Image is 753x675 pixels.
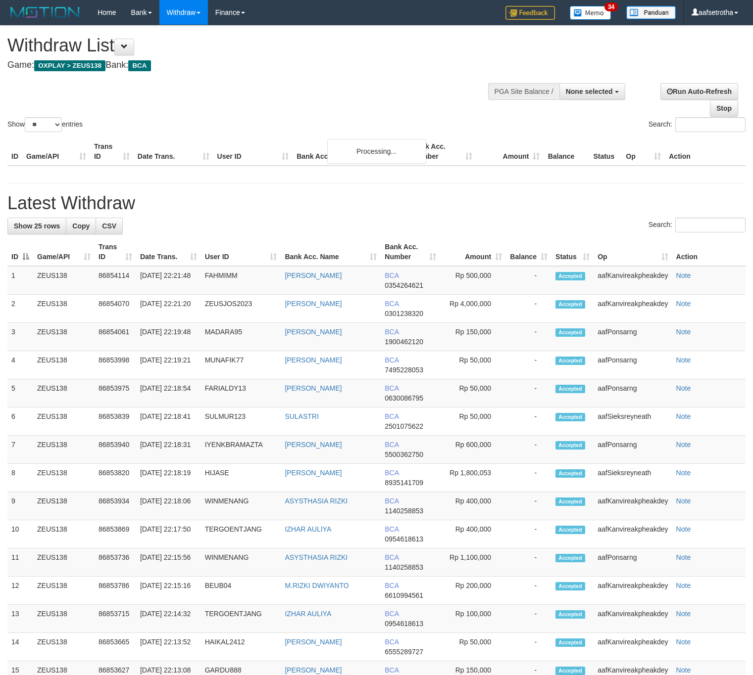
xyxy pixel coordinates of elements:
th: ID: activate to sort column descending [7,238,33,266]
td: [DATE] 22:14:32 [136,605,201,633]
td: Rp 600,000 [440,436,506,464]
td: ZEUS138 [33,407,95,436]
span: Accepted [555,638,585,647]
td: 3 [7,323,33,351]
a: SULASTRI [285,412,318,420]
span: BCA [385,553,399,561]
td: ZEUS138 [33,520,95,548]
th: Balance [544,137,589,166]
th: Trans ID: activate to sort column ascending [95,238,136,266]
a: M.RIZKI DWIYANTO [285,582,349,589]
input: Search: [675,218,746,232]
th: Action [672,238,746,266]
td: HAIKAL2412 [201,633,281,661]
td: [DATE] 22:17:50 [136,520,201,548]
td: 14 [7,633,33,661]
td: Rp 1,800,053 [440,464,506,492]
span: BCA [385,441,399,449]
td: ZEUS138 [33,323,95,351]
span: Show 25 rows [14,222,60,230]
span: BCA [385,469,399,477]
td: [DATE] 22:18:41 [136,407,201,436]
td: [DATE] 22:15:56 [136,548,201,577]
td: Rp 50,000 [440,379,506,407]
th: Bank Acc. Name: activate to sort column ascending [281,238,381,266]
h1: Withdraw List [7,36,492,55]
td: 2 [7,295,33,323]
span: Copy 0630086795 to clipboard [385,394,423,402]
a: Note [676,610,691,618]
span: BCA [385,666,399,674]
td: - [506,266,552,295]
td: SULMUR123 [201,407,281,436]
span: Accepted [555,526,585,534]
td: ZEUSJOS2023 [201,295,281,323]
span: Accepted [555,272,585,280]
td: aafPonsarng [594,323,672,351]
h4: Game: Bank: [7,60,492,70]
span: Accepted [555,667,585,675]
a: Note [676,525,691,533]
a: [PERSON_NAME] [285,638,342,646]
img: Feedback.jpg [505,6,555,20]
span: Copy 7495228053 to clipboard [385,366,423,374]
img: Button%20Memo.svg [570,6,611,20]
span: Copy 0954618613 to clipboard [385,535,423,543]
td: 6 [7,407,33,436]
td: 9 [7,492,33,520]
td: aafKanvireakpheakdey [594,520,672,548]
a: Note [676,497,691,505]
th: Date Trans.: activate to sort column ascending [136,238,201,266]
td: [DATE] 22:21:48 [136,266,201,295]
td: [DATE] 22:13:52 [136,633,201,661]
a: Note [676,666,691,674]
span: 34 [604,2,618,11]
td: - [506,323,552,351]
td: 86854061 [95,323,136,351]
span: BCA [385,582,399,589]
span: Copy [72,222,90,230]
a: ASYSTHASIA RIZKI [285,553,348,561]
span: BCA [385,497,399,505]
td: [DATE] 22:18:06 [136,492,201,520]
span: CSV [102,222,116,230]
a: [PERSON_NAME] [285,300,342,308]
span: BCA [385,271,399,279]
span: Copy 6555289727 to clipboard [385,648,423,656]
td: FAHMIMM [201,266,281,295]
td: aafKanvireakpheakdey [594,577,672,605]
a: ASYSTHASIA RIZKI [285,497,348,505]
td: Rp 400,000 [440,520,506,548]
a: Note [676,328,691,336]
th: Op [622,137,665,166]
a: CSV [96,218,123,234]
td: 86853975 [95,379,136,407]
span: Accepted [555,300,585,309]
td: 86853665 [95,633,136,661]
th: Balance: activate to sort column ascending [506,238,552,266]
span: Accepted [555,357,585,365]
th: Game/API [22,137,90,166]
span: None selected [566,88,613,95]
td: ZEUS138 [33,351,95,379]
td: 8 [7,464,33,492]
td: 1 [7,266,33,295]
th: Action [665,137,746,166]
span: BCA [385,328,399,336]
td: Rp 4,000,000 [440,295,506,323]
th: Op: activate to sort column ascending [594,238,672,266]
td: ZEUS138 [33,436,95,464]
a: IZHAR AULIYA [285,525,331,533]
td: WINMENANG [201,492,281,520]
span: Accepted [555,413,585,421]
label: Search: [649,117,746,132]
td: - [506,492,552,520]
td: - [506,633,552,661]
a: [PERSON_NAME] [285,328,342,336]
span: Copy 0954618613 to clipboard [385,620,423,628]
a: [PERSON_NAME] [285,356,342,364]
a: Note [676,553,691,561]
td: - [506,351,552,379]
span: Accepted [555,441,585,450]
span: Copy 1900462120 to clipboard [385,338,423,346]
